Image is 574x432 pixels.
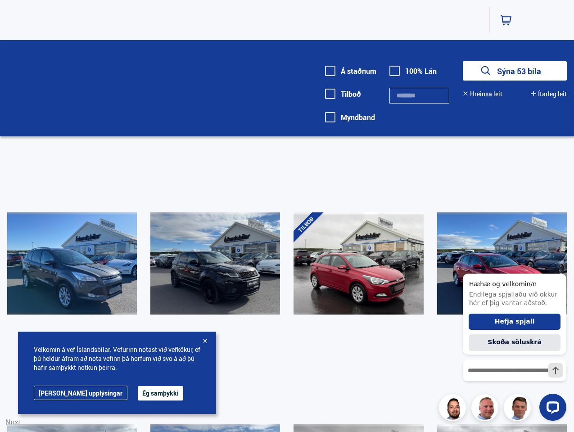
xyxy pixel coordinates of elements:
[5,418,20,426] a: Nuxt
[440,396,467,423] img: nhp88E3Fdnt1Opn2.png
[463,61,567,81] button: Sýna 53 bíla
[456,257,570,428] iframe: LiveChat chat widget
[463,90,502,98] button: Hreinsa leit
[325,67,376,75] label: Á staðnum
[325,113,375,121] label: Myndband
[34,345,200,372] span: Velkomin á vef Íslandsbílar. Vefurinn notast við vefkökur, ef þú heldur áfram að nota vefinn þá h...
[34,386,127,400] a: [PERSON_NAME] upplýsingar
[138,386,183,400] button: Ég samþykki
[325,90,361,98] label: Tilboð
[531,90,567,98] button: Ítarleg leit
[389,67,437,75] label: 100% Lán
